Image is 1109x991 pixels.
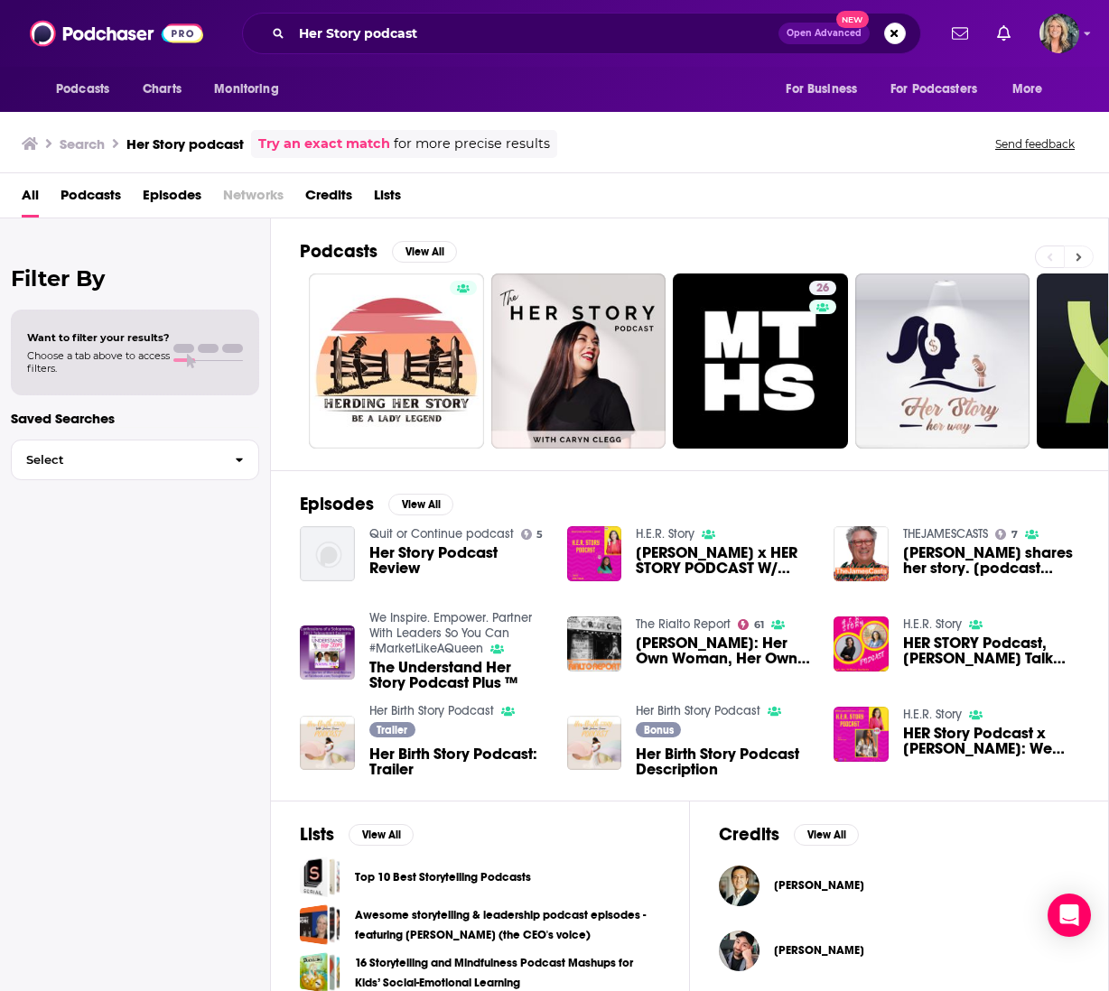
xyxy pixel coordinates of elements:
[242,13,921,54] div: Search podcasts, credits, & more...
[300,240,457,263] a: PodcastsView All
[834,707,889,762] a: HER Story Podcast x Jearlean Taylor: We are all "different to make a difference
[300,526,355,581] img: Her Story Podcast Review
[43,72,133,107] button: open menu
[300,240,377,263] h2: Podcasts
[369,610,532,656] a: We Inspire. Empower. Partner With Leaders So You Can #MarketLikeAQueen
[258,134,390,154] a: Try an exact match
[786,77,857,102] span: For Business
[355,867,531,887] a: Top 10 Best Storytelling Podcasts
[834,526,889,581] img: Farah Dehmouni Jashanmal shares her story. [podcast extract]
[300,904,340,945] a: Awesome storytelling & leadership podcast episodes - featuring Gina Balarin (the CEO's voice)
[903,545,1079,576] span: [PERSON_NAME] shares her story. [podcast extract]
[567,526,622,581] a: APRIL TAYLOR x HER STORY PODCAST W/ J. Jamison
[27,331,170,344] span: Want to filter your results?
[60,135,105,153] h3: Search
[774,878,864,893] a: Hernan Lopez
[636,746,812,777] a: Her Birth Story Podcast Description
[11,265,259,292] h2: Filter By
[1039,14,1079,53] img: User Profile
[719,922,1079,979] button: Philip HernandezPhilip Hernandez
[1048,894,1091,937] div: Open Intercom Messenger
[214,77,278,102] span: Monitoring
[879,72,1003,107] button: open menu
[903,726,1079,756] span: HER Story Podcast x [PERSON_NAME]: We are all "different to make a difference
[355,905,660,945] a: Awesome storytelling & leadership podcast episodes - featuring [PERSON_NAME] (the CEO's voice)
[719,866,760,906] a: Hernan Lopez
[834,616,889,671] img: HER STORY Podcast, J. Jamison’s Talk with Dr. Tiffany
[636,703,760,718] a: Her Birth Story Podcast
[636,545,812,576] a: APRIL TAYLOR x HER STORY PODCAST W/ J. Jamison
[719,823,779,846] h2: Credits
[27,349,170,375] span: Choose a tab above to access filters.
[392,241,457,263] button: View All
[377,725,407,736] span: Trailer
[374,181,401,218] a: Lists
[143,181,201,218] span: Episodes
[1012,77,1043,102] span: More
[644,725,674,736] span: Bonus
[61,181,121,218] span: Podcasts
[201,72,302,107] button: open menu
[12,454,220,466] span: Select
[719,931,760,971] img: Philip Hernandez
[1011,531,1018,539] span: 7
[673,273,848,449] a: 26
[300,493,374,515] h2: Episodes
[300,625,355,681] img: The Understand Her Story Podcast Plus ™
[369,545,545,576] a: Her Story Podcast Review
[903,635,1079,666] span: HER STORY Podcast, [PERSON_NAME] Talk with Dr. Tiffany
[305,181,352,218] a: Credits
[719,857,1079,914] button: Hernan LopezHernan Lopez
[126,135,244,153] h3: Her Story podcast
[567,716,622,771] img: Her Birth Story Podcast Description
[369,746,545,777] a: Her Birth Story Podcast: Trailer
[131,72,192,107] a: Charts
[369,703,494,718] a: Her Birth Story Podcast
[738,619,764,630] a: 61
[903,526,988,542] a: THEJAMESCASTS
[300,493,453,515] a: EpisodesView All
[990,136,1080,152] button: Send feedback
[11,440,259,480] button: Select
[903,635,1079,666] a: HER STORY Podcast, J. Jamison’s Talk with Dr. Tiffany
[11,410,259,427] p: Saved Searches
[778,23,870,44] button: Open AdvancedNew
[836,11,869,28] span: New
[773,72,880,107] button: open menu
[890,77,977,102] span: For Podcasters
[349,824,414,846] button: View All
[995,529,1018,540] a: 7
[388,494,453,515] button: View All
[774,943,864,958] span: [PERSON_NAME]
[30,16,203,51] img: Podchaser - Follow, Share and Rate Podcasts
[794,824,859,846] button: View All
[394,134,550,154] span: for more precise results
[300,716,355,771] img: Her Birth Story Podcast: Trailer
[809,281,836,295] a: 26
[223,181,284,218] span: Networks
[143,77,182,102] span: Charts
[990,18,1018,49] a: Show notifications dropdown
[903,707,962,722] a: H.E.R. Story
[292,19,778,48] input: Search podcasts, credits, & more...
[636,526,694,542] a: H.E.R. Story
[903,616,962,632] a: H.E.R. Story
[636,635,812,666] a: Lynn LeMay: Her Own Woman, Her Own Story – Podcast 81
[300,823,334,846] h2: Lists
[1039,14,1079,53] span: Logged in as lisa.beech
[369,660,545,690] a: The Understand Her Story Podcast Plus ™
[903,545,1079,576] a: Farah Dehmouni Jashanmal shares her story. [podcast extract]
[300,857,340,897] span: Top 10 Best Storytelling Podcasts
[22,181,39,218] a: All
[567,616,622,671] img: Lynn LeMay: Her Own Woman, Her Own Story – Podcast 81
